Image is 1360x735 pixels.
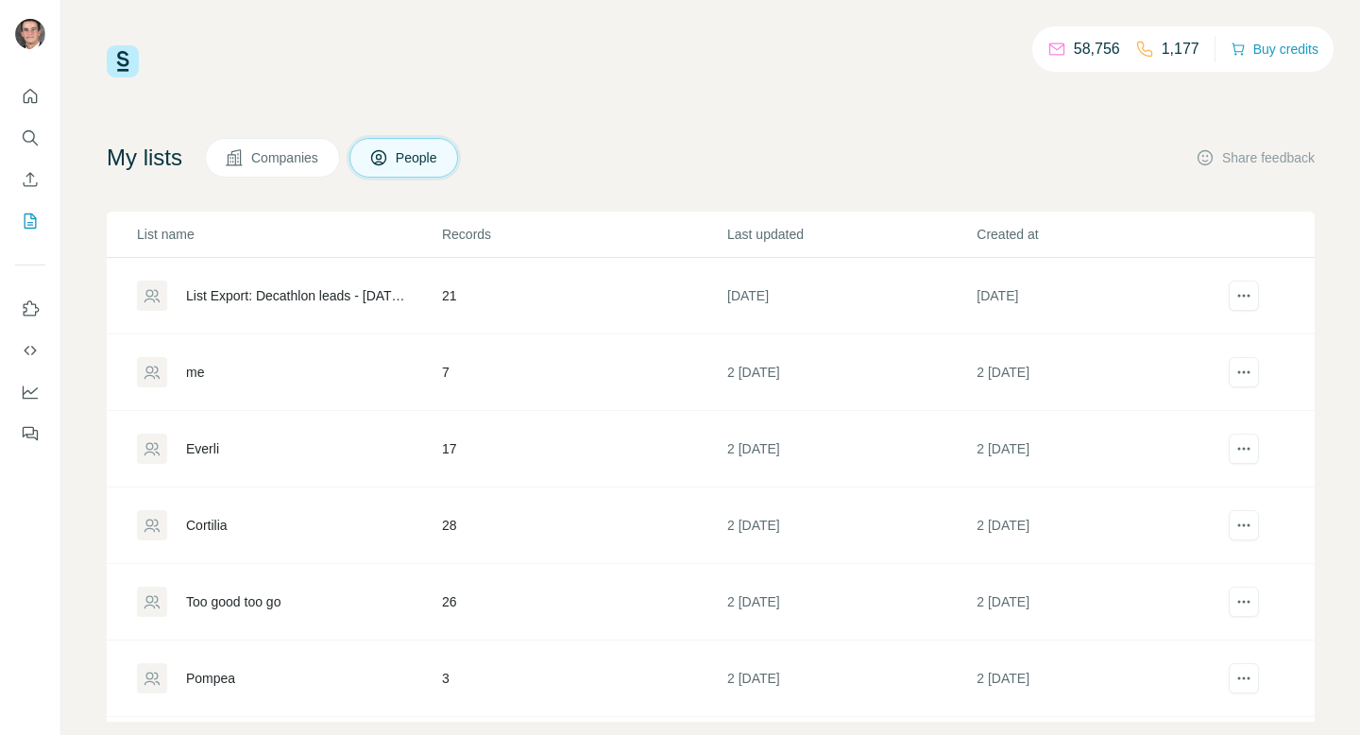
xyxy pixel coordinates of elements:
[726,411,976,487] td: 2 [DATE]
[441,258,726,334] td: 21
[137,225,440,244] p: List name
[1229,587,1259,617] button: actions
[107,143,182,173] h4: My lists
[1074,38,1120,60] p: 58,756
[15,204,45,238] button: My lists
[726,258,976,334] td: [DATE]
[251,148,320,167] span: Companies
[1229,510,1259,540] button: actions
[1229,357,1259,387] button: actions
[1196,148,1315,167] button: Share feedback
[186,439,219,458] div: Everli
[726,641,976,717] td: 2 [DATE]
[15,121,45,155] button: Search
[441,641,726,717] td: 3
[727,225,975,244] p: Last updated
[976,411,1225,487] td: 2 [DATE]
[441,487,726,564] td: 28
[441,334,726,411] td: 7
[976,334,1225,411] td: 2 [DATE]
[15,417,45,451] button: Feedback
[15,162,45,197] button: Enrich CSV
[1229,663,1259,693] button: actions
[977,225,1224,244] p: Created at
[1162,38,1199,60] p: 1,177
[186,669,235,688] div: Pompea
[441,411,726,487] td: 17
[726,564,976,641] td: 2 [DATE]
[726,487,976,564] td: 2 [DATE]
[15,19,45,49] img: Avatar
[1229,281,1259,311] button: actions
[976,564,1225,641] td: 2 [DATE]
[186,516,228,535] div: Cortilia
[726,334,976,411] td: 2 [DATE]
[186,286,410,305] div: List Export: Decathlon leads - [DATE] 12:16
[107,45,139,77] img: Surfe Logo
[442,225,725,244] p: Records
[186,363,204,382] div: me
[15,292,45,326] button: Use Surfe on LinkedIn
[186,592,280,611] div: Too good too go
[1231,36,1318,62] button: Buy credits
[1229,434,1259,464] button: actions
[976,641,1225,717] td: 2 [DATE]
[396,148,439,167] span: People
[15,333,45,367] button: Use Surfe API
[976,487,1225,564] td: 2 [DATE]
[15,375,45,409] button: Dashboard
[441,564,726,641] td: 26
[976,258,1225,334] td: [DATE]
[15,79,45,113] button: Quick start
